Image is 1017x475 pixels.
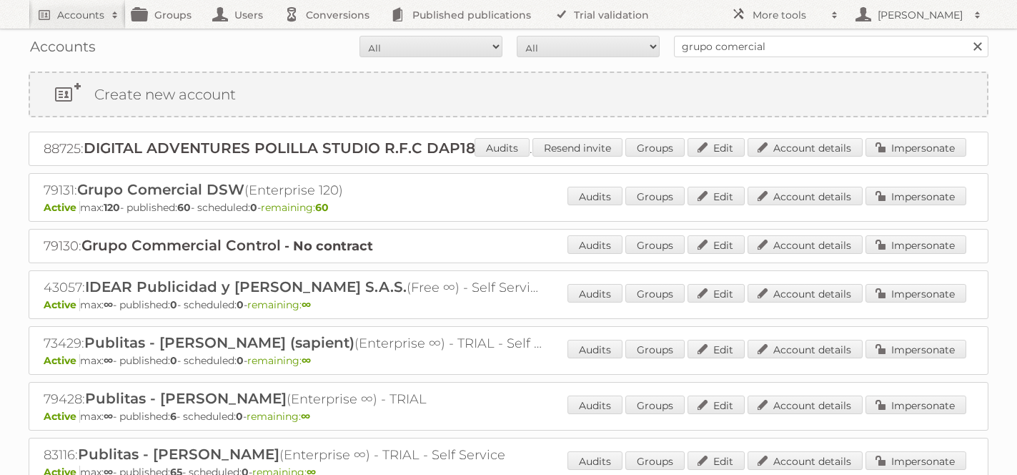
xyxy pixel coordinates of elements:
a: Impersonate [865,340,966,358]
strong: 0 [170,354,177,367]
a: Account details [748,451,863,470]
strong: 6 [170,410,177,423]
a: Edit [688,187,745,205]
span: IDEAR Publicidad y [PERSON_NAME] S.A.S. [85,278,407,295]
h2: Accounts [57,8,104,22]
strong: ∞ [104,354,113,367]
strong: ∞ [302,354,311,367]
strong: ∞ [301,410,310,423]
p: max: - published: - scheduled: - [44,410,973,423]
h2: 43057: (Free ∞) - Self Service [44,278,544,297]
strong: 0 [170,298,177,311]
h2: 73429: (Enterprise ∞) - TRIAL - Self Service [44,334,544,353]
strong: 60 [177,201,191,214]
a: Audits [567,235,622,254]
strong: - No contract [284,238,373,254]
h2: 79428: (Enterprise ∞) - TRIAL [44,390,544,408]
strong: ∞ [302,298,311,311]
a: Create new account [30,73,987,116]
strong: ∞ [104,298,113,311]
a: Account details [748,396,863,414]
span: Grupo Commercial Control [81,237,281,254]
a: Audits [475,138,530,157]
h2: 83116: (Enterprise ∞) - TRIAL - Self Service [44,446,544,464]
a: Impersonate [865,187,966,205]
a: Edit [688,284,745,303]
span: Active [44,298,80,311]
h2: [PERSON_NAME] [874,8,967,22]
a: Edit [688,396,745,414]
a: Impersonate [865,284,966,303]
a: Account details [748,138,863,157]
a: Resend invite [532,138,622,157]
strong: 0 [250,201,257,214]
a: 88725:DIGITAL ADVENTURES POLILLA STUDIO R.F.C DAP180727JU8 - No contract [44,141,631,157]
a: Groups [625,284,685,303]
a: Account details [748,235,863,254]
span: remaining: [247,410,310,423]
span: remaining: [247,354,311,367]
a: Audits [567,396,622,414]
strong: 0 [236,410,243,423]
a: Edit [688,235,745,254]
a: Audits [567,340,622,358]
a: Edit [688,138,745,157]
p: max: - published: - scheduled: - [44,354,973,367]
strong: 0 [237,354,244,367]
a: Groups [625,396,685,414]
strong: 0 [237,298,244,311]
a: Groups [625,235,685,254]
a: Edit [688,340,745,358]
h2: More tools [753,8,824,22]
a: Account details [748,340,863,358]
a: Impersonate [865,138,966,157]
p: max: - published: - scheduled: - [44,201,973,214]
a: 79130:Grupo Commercial Control - No contract [44,238,373,254]
a: Account details [748,187,863,205]
span: Publitas - [PERSON_NAME] (sapient) [84,334,354,351]
a: Audits [567,187,622,205]
a: Edit [688,451,745,470]
p: max: - published: - scheduled: - [44,298,973,311]
h2: 79131: (Enterprise 120) [44,181,544,200]
a: Impersonate [865,235,966,254]
span: remaining: [261,201,329,214]
a: Groups [625,138,685,157]
a: Impersonate [865,451,966,470]
strong: ∞ [104,410,113,423]
span: Active [44,354,80,367]
a: Groups [625,340,685,358]
a: Groups [625,451,685,470]
a: Account details [748,284,863,303]
a: Groups [625,187,685,205]
strong: 120 [104,201,120,214]
span: Publitas - [PERSON_NAME] [78,446,279,463]
span: Active [44,410,80,423]
a: Audits [567,451,622,470]
span: Grupo Comercial DSW [77,181,244,198]
span: remaining: [247,298,311,311]
span: Publitas - [PERSON_NAME] [85,390,287,407]
strong: 60 [315,201,329,214]
span: Active [44,201,80,214]
span: DIGITAL ADVENTURES POLILLA STUDIO R.F.C DAP180727JU8 [84,139,539,157]
a: Impersonate [865,396,966,414]
a: Audits [567,284,622,303]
